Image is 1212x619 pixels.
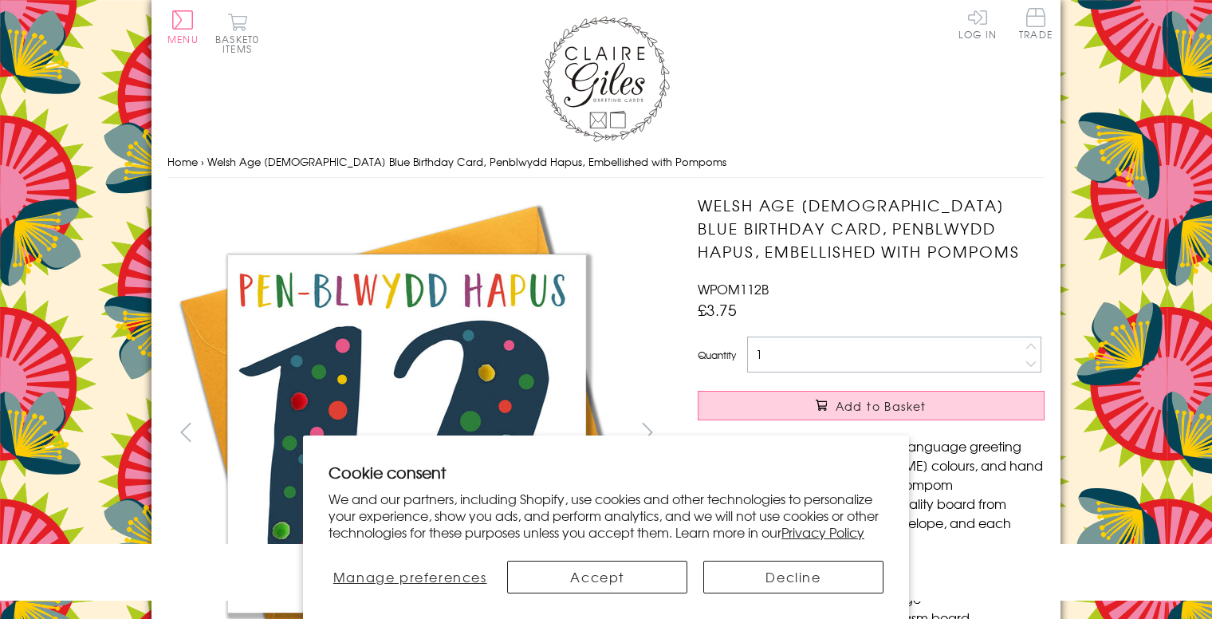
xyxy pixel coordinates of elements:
[698,194,1045,262] h1: Welsh Age [DEMOGRAPHIC_DATA] Blue Birthday Card, Penblwydd Hapus, Embellished with Pompoms
[698,298,737,321] span: £3.75
[542,16,670,142] img: Claire Giles Greetings Cards
[329,461,883,483] h2: Cookie consent
[781,522,864,542] a: Privacy Policy
[1019,8,1053,39] span: Trade
[201,154,204,169] span: ›
[329,561,491,593] button: Manage preferences
[222,32,259,56] span: 0 items
[1019,8,1053,42] a: Trade
[167,154,198,169] a: Home
[698,279,769,298] span: WPOM112B
[698,391,1045,420] button: Add to Basket
[507,561,687,593] button: Accept
[207,154,726,169] span: Welsh Age [DEMOGRAPHIC_DATA] Blue Birthday Card, Penblwydd Hapus, Embellished with Pompoms
[333,567,487,586] span: Manage preferences
[958,8,997,39] a: Log In
[703,561,883,593] button: Decline
[698,348,736,362] label: Quantity
[630,414,666,450] button: next
[167,146,1045,179] nav: breadcrumbs
[836,398,927,414] span: Add to Basket
[329,491,883,540] p: We and our partners, including Shopify, use cookies and other technologies to personalize your ex...
[215,13,259,53] button: Basket0 items
[167,32,199,46] span: Menu
[167,10,199,44] button: Menu
[167,414,203,450] button: prev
